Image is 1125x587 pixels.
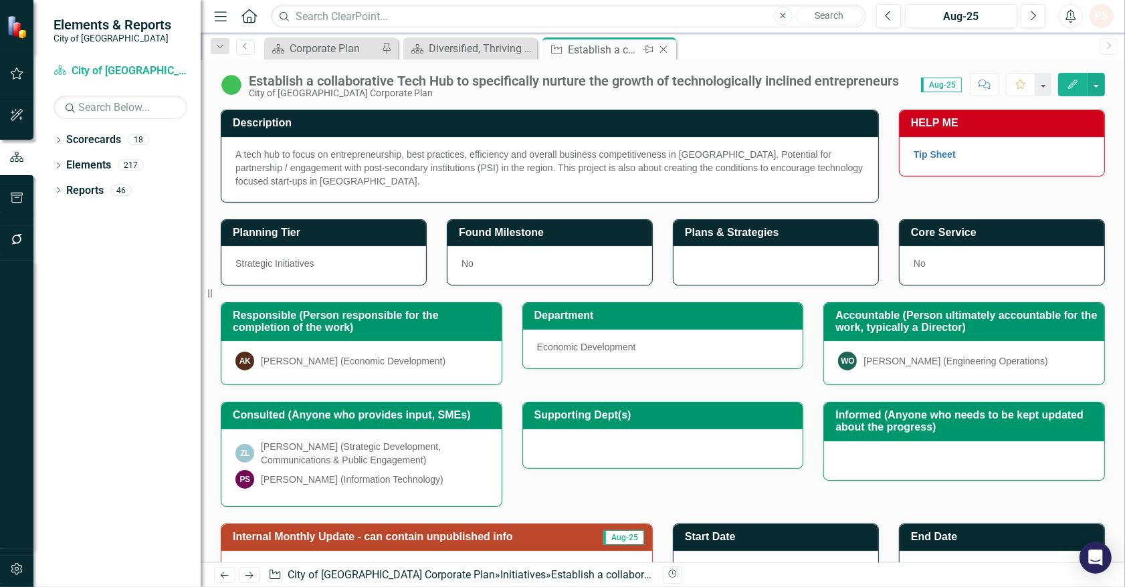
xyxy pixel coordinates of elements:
h3: Description [233,117,872,129]
span: Aug-25 [921,78,962,92]
div: Establish a collaborative Tech Hub to specifically nurture the growth of technologically inclined... [568,41,639,58]
span: No [914,258,926,269]
h3: Planning Tier [233,227,419,239]
span: Strategic Initiatives [235,258,314,269]
h3: Responsible (Person responsible for the completion of the work) [233,310,495,333]
h3: Plans & Strategies [685,227,872,239]
div: [PERSON_NAME] (Economic Development) [261,354,445,368]
div: Establish a collaborative Tech Hub to specifically nurture the growth of technologically inclined... [551,568,1064,581]
div: Diversified, Thriving Economy [429,40,534,57]
div: 217 [118,160,144,171]
span: Search [815,10,843,21]
div: Corporate Plan [290,40,378,57]
h3: Supporting Dept(s) [534,409,797,421]
h3: Accountable (Person ultimately accountable for the work, typically a Director) [835,310,1098,333]
div: WO [838,352,857,370]
div: [PERSON_NAME] (Engineering Operations) [863,354,1047,368]
img: ClearPoint Strategy [7,15,30,39]
a: Elements [66,158,111,173]
div: [PERSON_NAME] (Strategic Development, Communications & Public Engagement) [261,440,488,467]
button: PS [1090,4,1114,28]
div: ZL [235,444,254,463]
h3: End Date [911,531,1098,543]
div: 18 [128,134,149,146]
a: Tip Sheet [914,149,956,160]
div: 46 [110,185,132,196]
div: City of [GEOGRAPHIC_DATA] Corporate Plan [249,88,899,98]
div: Aug-25 [910,9,1013,25]
div: [PERSON_NAME] (Information Technology) [261,473,443,486]
h3: Consulted (Anyone who provides input, SMEs) [233,409,495,421]
a: Reports [66,183,104,199]
h3: Found Milestone [459,227,645,239]
h3: Internal Monthly Update - can contain unpublished info [233,531,591,543]
span: Elements & Reports [54,17,171,33]
a: Corporate Plan [268,40,378,57]
a: Initiatives [500,568,546,581]
div: Establish a collaborative Tech Hub to specifically nurture the growth of technologically inclined... [249,74,899,88]
span: Aug-25 [603,530,644,545]
a: Diversified, Thriving Economy [407,40,534,57]
span: Economic Development [537,342,636,352]
h3: HELP ME [911,117,1098,129]
p: A tech hub to focus on entrepreneurship, best practices, efficiency and overall business competit... [235,148,864,188]
a: City of [GEOGRAPHIC_DATA] Corporate Plan [54,64,187,79]
div: PS [235,470,254,489]
div: » » [268,568,653,583]
div: AK [235,352,254,370]
small: City of [GEOGRAPHIC_DATA] [54,33,171,43]
h3: Start Date [685,531,872,543]
h3: Informed (Anyone who needs to be kept updated about the progress) [835,409,1098,433]
h3: Department [534,310,797,322]
a: City of [GEOGRAPHIC_DATA] Corporate Plan [288,568,495,581]
img: In Progress [221,74,242,96]
span: No [462,258,474,269]
input: Search ClearPoint... [271,5,866,28]
div: Open Intercom Messenger [1080,542,1112,574]
h3: Core Service [911,227,1098,239]
button: Search [796,7,863,25]
a: Scorecards [66,132,121,148]
button: Aug-25 [905,4,1017,28]
input: Search Below... [54,96,187,119]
